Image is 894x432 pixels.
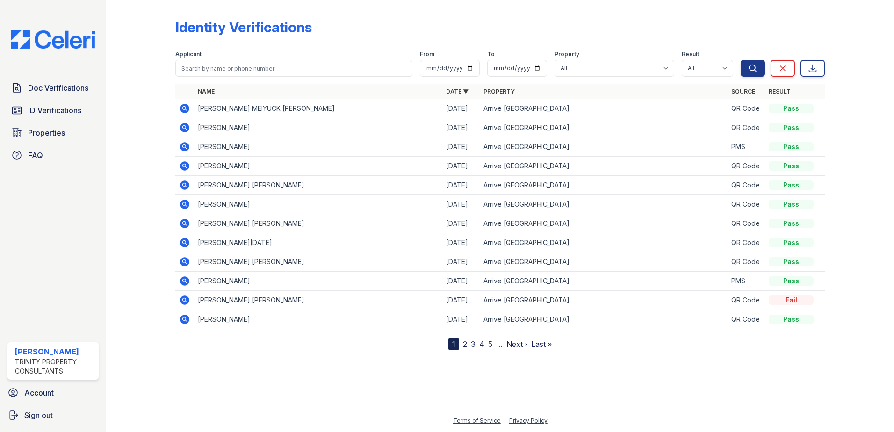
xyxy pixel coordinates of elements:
[198,88,215,95] a: Name
[728,252,765,272] td: QR Code
[504,417,506,424] div: |
[442,118,480,137] td: [DATE]
[15,357,95,376] div: Trinity Property Consultants
[728,310,765,329] td: QR Code
[175,50,202,58] label: Applicant
[483,88,515,95] a: Property
[728,214,765,233] td: QR Code
[769,276,814,286] div: Pass
[28,150,43,161] span: FAQ
[442,99,480,118] td: [DATE]
[728,176,765,195] td: QR Code
[471,339,476,349] a: 3
[480,233,728,252] td: Arrive [GEOGRAPHIC_DATA]
[442,233,480,252] td: [DATE]
[453,417,501,424] a: Terms of Service
[24,387,54,398] span: Account
[175,19,312,36] div: Identity Verifications
[24,410,53,421] span: Sign out
[769,315,814,324] div: Pass
[442,252,480,272] td: [DATE]
[463,339,467,349] a: 2
[28,127,65,138] span: Properties
[480,310,728,329] td: Arrive [GEOGRAPHIC_DATA]
[728,291,765,310] td: QR Code
[496,338,503,350] span: …
[7,146,99,165] a: FAQ
[194,310,442,329] td: [PERSON_NAME]
[194,291,442,310] td: [PERSON_NAME] [PERSON_NAME]
[420,50,434,58] label: From
[442,157,480,176] td: [DATE]
[682,50,699,58] label: Result
[442,176,480,195] td: [DATE]
[4,30,102,49] img: CE_Logo_Blue-a8612792a0a2168367f1c8372b55b34899dd931a85d93a1a3d3e32e68fde9ad4.png
[480,99,728,118] td: Arrive [GEOGRAPHIC_DATA]
[480,118,728,137] td: Arrive [GEOGRAPHIC_DATA]
[731,88,755,95] a: Source
[7,101,99,120] a: ID Verifications
[194,176,442,195] td: [PERSON_NAME] [PERSON_NAME]
[769,104,814,113] div: Pass
[769,88,791,95] a: Result
[480,137,728,157] td: Arrive [GEOGRAPHIC_DATA]
[442,195,480,214] td: [DATE]
[442,272,480,291] td: [DATE]
[769,142,814,151] div: Pass
[4,383,102,402] a: Account
[480,214,728,233] td: Arrive [GEOGRAPHIC_DATA]
[442,137,480,157] td: [DATE]
[728,137,765,157] td: PMS
[728,272,765,291] td: PMS
[487,50,495,58] label: To
[769,257,814,266] div: Pass
[194,157,442,176] td: [PERSON_NAME]
[769,123,814,132] div: Pass
[194,214,442,233] td: [PERSON_NAME] [PERSON_NAME]
[555,50,579,58] label: Property
[728,118,765,137] td: QR Code
[480,195,728,214] td: Arrive [GEOGRAPHIC_DATA]
[194,137,442,157] td: [PERSON_NAME]
[728,157,765,176] td: QR Code
[442,310,480,329] td: [DATE]
[769,238,814,247] div: Pass
[448,338,459,350] div: 1
[506,339,527,349] a: Next ›
[175,60,412,77] input: Search by name or phone number
[194,272,442,291] td: [PERSON_NAME]
[488,339,492,349] a: 5
[194,252,442,272] td: [PERSON_NAME] [PERSON_NAME]
[480,291,728,310] td: Arrive [GEOGRAPHIC_DATA]
[769,295,814,305] div: Fail
[4,406,102,425] a: Sign out
[15,346,95,357] div: [PERSON_NAME]
[194,118,442,137] td: [PERSON_NAME]
[769,219,814,228] div: Pass
[769,180,814,190] div: Pass
[442,214,480,233] td: [DATE]
[480,176,728,195] td: Arrive [GEOGRAPHIC_DATA]
[509,417,548,424] a: Privacy Policy
[769,200,814,209] div: Pass
[194,233,442,252] td: [PERSON_NAME][DATE]
[28,82,88,94] span: Doc Verifications
[728,99,765,118] td: QR Code
[7,79,99,97] a: Doc Verifications
[480,157,728,176] td: Arrive [GEOGRAPHIC_DATA]
[446,88,469,95] a: Date ▼
[728,195,765,214] td: QR Code
[28,105,81,116] span: ID Verifications
[7,123,99,142] a: Properties
[480,252,728,272] td: Arrive [GEOGRAPHIC_DATA]
[194,195,442,214] td: [PERSON_NAME]
[194,99,442,118] td: [PERSON_NAME] MEIYUCK [PERSON_NAME]
[769,161,814,171] div: Pass
[480,272,728,291] td: Arrive [GEOGRAPHIC_DATA]
[442,291,480,310] td: [DATE]
[479,339,484,349] a: 4
[531,339,552,349] a: Last »
[728,233,765,252] td: QR Code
